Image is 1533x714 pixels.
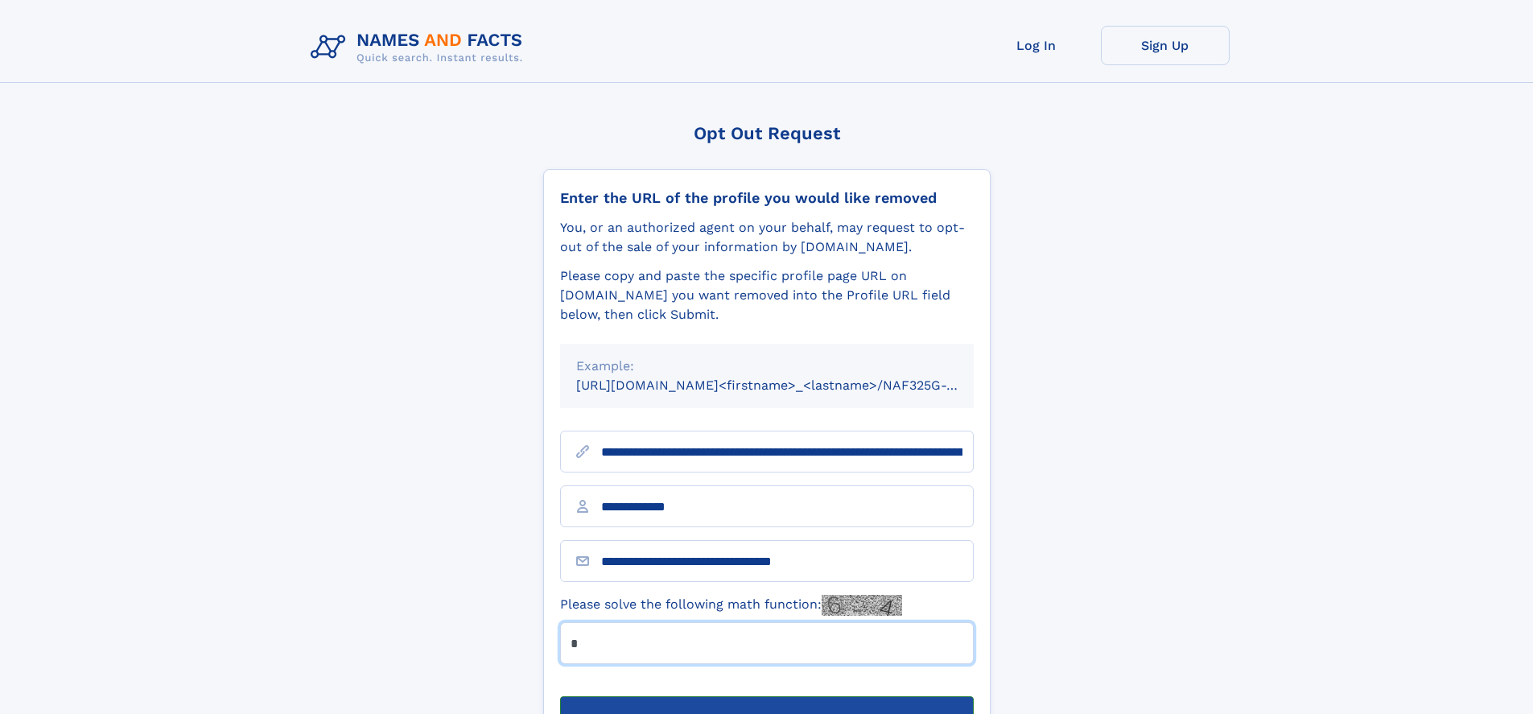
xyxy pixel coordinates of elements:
[543,123,991,143] div: Opt Out Request
[560,189,974,207] div: Enter the URL of the profile you would like removed
[1101,26,1230,65] a: Sign Up
[576,378,1004,393] small: [URL][DOMAIN_NAME]<firstname>_<lastname>/NAF325G-xxxxxxxx
[560,218,974,257] div: You, or an authorized agent on your behalf, may request to opt-out of the sale of your informatio...
[560,595,902,616] label: Please solve the following math function:
[304,26,536,69] img: Logo Names and Facts
[972,26,1101,65] a: Log In
[576,357,958,376] div: Example:
[560,266,974,324] div: Please copy and paste the specific profile page URL on [DOMAIN_NAME] you want removed into the Pr...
